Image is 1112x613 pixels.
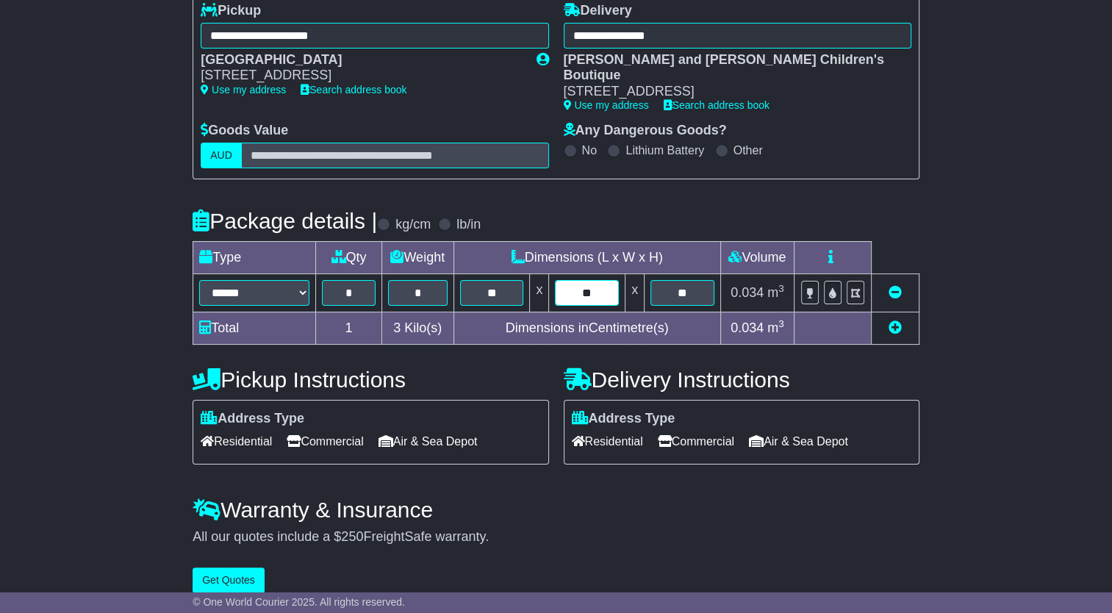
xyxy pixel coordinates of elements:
div: All our quotes include a $ FreightSafe warranty. [193,529,919,545]
span: 0.034 [731,285,764,300]
span: m [767,285,784,300]
td: Type [193,241,316,273]
span: Air & Sea Depot [379,430,478,453]
button: Get Quotes [193,567,265,593]
label: Lithium Battery [625,143,704,157]
sup: 3 [778,318,784,329]
h4: Warranty & Insurance [193,498,919,522]
div: [STREET_ADDRESS] [201,68,521,84]
span: Residential [572,430,643,453]
label: Goods Value [201,123,288,139]
label: No [582,143,597,157]
div: [PERSON_NAME] and [PERSON_NAME] Children's Boutique [564,52,897,84]
td: Dimensions (L x W x H) [453,241,720,273]
label: AUD [201,143,242,168]
h4: Package details | [193,209,377,233]
span: Residential [201,430,272,453]
span: © One World Courier 2025. All rights reserved. [193,596,405,608]
label: kg/cm [395,217,431,233]
td: x [530,273,549,312]
span: Commercial [658,430,734,453]
span: 0.034 [731,320,764,335]
a: Add new item [889,320,902,335]
span: 250 [341,529,363,544]
label: Other [733,143,763,157]
span: m [767,320,784,335]
td: x [625,273,645,312]
h4: Delivery Instructions [564,368,919,392]
div: [STREET_ADDRESS] [564,84,897,100]
label: Address Type [572,411,675,427]
label: Any Dangerous Goods? [564,123,727,139]
span: 3 [393,320,401,335]
label: Pickup [201,3,261,19]
td: Total [193,312,316,344]
td: Qty [316,241,382,273]
label: lb/in [456,217,481,233]
div: [GEOGRAPHIC_DATA] [201,52,521,68]
td: Volume [720,241,794,273]
a: Search address book [301,84,406,96]
label: Delivery [564,3,632,19]
a: Remove this item [889,285,902,300]
td: Kilo(s) [381,312,453,344]
td: Weight [381,241,453,273]
sup: 3 [778,283,784,294]
td: 1 [316,312,382,344]
h4: Pickup Instructions [193,368,548,392]
a: Search address book [664,99,770,111]
a: Use my address [201,84,286,96]
td: Dimensions in Centimetre(s) [453,312,720,344]
label: Address Type [201,411,304,427]
a: Use my address [564,99,649,111]
span: Air & Sea Depot [749,430,848,453]
span: Commercial [287,430,363,453]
